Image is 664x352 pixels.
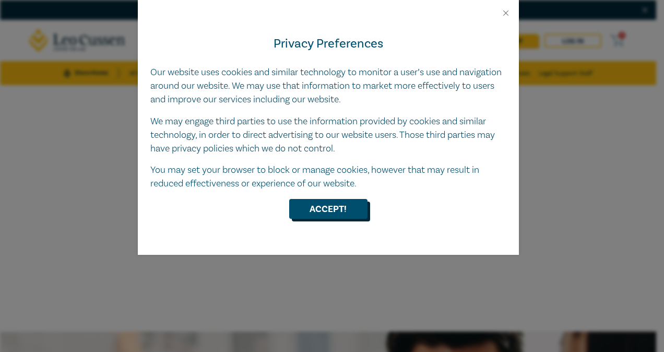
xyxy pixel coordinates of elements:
[150,34,506,53] h4: Privacy Preferences
[150,115,506,156] p: We may engage third parties to use the information provided by cookies and similar technology, in...
[289,199,367,219] button: Accept!
[150,163,506,191] p: You may set your browser to block or manage cookies, however that may result in reduced effective...
[501,8,511,18] button: Close
[150,66,506,107] p: Our website uses cookies and similar technology to monitor a user’s use and navigation around our...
